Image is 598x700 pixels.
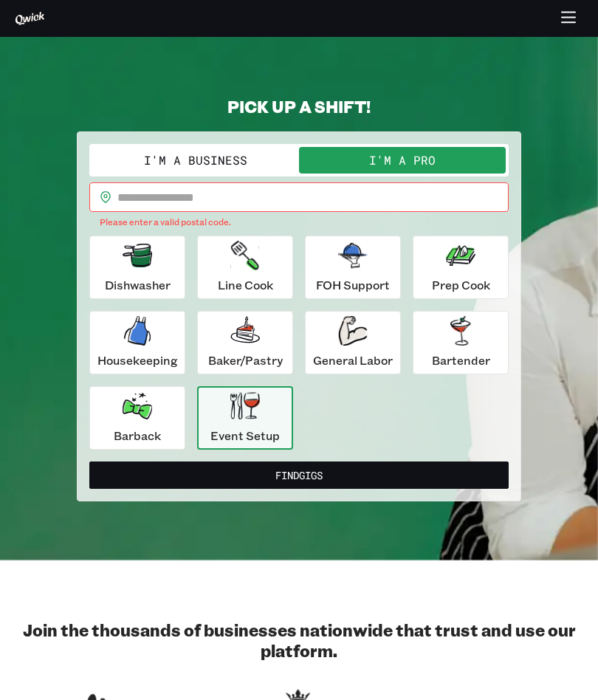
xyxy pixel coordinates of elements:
[313,351,393,369] p: General Labor
[299,147,506,174] button: I'm a Pro
[432,351,490,369] p: Bartender
[197,386,293,450] button: Event Setup
[208,351,283,369] p: Baker/Pastry
[89,311,185,374] button: Housekeeping
[114,427,161,445] p: Barback
[197,311,293,374] button: Baker/Pastry
[413,236,509,299] button: Prep Cook
[413,311,509,374] button: Bartender
[105,276,171,294] p: Dishwasher
[15,620,583,661] h2: Join the thousands of businesses nationwide that trust and use our platform.
[305,311,401,374] button: General Labor
[97,351,178,369] p: Housekeeping
[218,276,273,294] p: Line Cook
[100,215,498,230] p: Please enter a valid postal code.
[432,276,490,294] p: Prep Cook
[89,236,185,299] button: Dishwasher
[197,236,293,299] button: Line Cook
[89,386,185,450] button: Barback
[305,236,401,299] button: FOH Support
[89,461,509,489] button: FindGigs
[210,427,280,445] p: Event Setup
[316,276,390,294] p: FOH Support
[77,96,521,117] h2: PICK UP A SHIFT!
[92,147,299,174] button: I'm a Business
